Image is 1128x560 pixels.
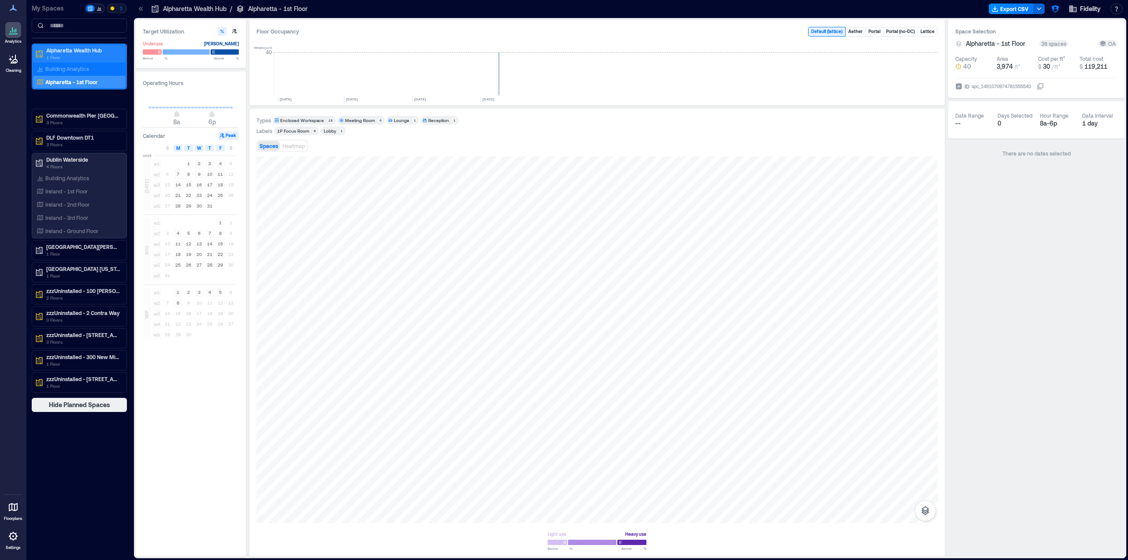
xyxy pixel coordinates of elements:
text: 8 [187,171,190,177]
text: 7 [177,171,179,177]
p: 3 Floors [46,141,120,148]
p: 1 Floor [46,360,120,367]
text: 4 [177,230,179,236]
text: 13 [197,241,202,246]
div: Labels [256,127,272,134]
div: 1 [452,118,457,123]
text: 14 [175,182,181,187]
div: Types [256,117,271,124]
span: 6p [208,118,216,126]
p: Ireland - 2nd Floor [45,201,89,208]
a: Floorplans [1,497,25,524]
div: spc_1491070974781555540 [971,82,1032,91]
p: / [230,4,232,13]
button: Portal [866,27,883,36]
span: ID [965,82,969,91]
button: Default (lattice) [809,27,845,36]
span: There are no dates selected [1002,150,1071,156]
div: Meeting Room [345,117,375,123]
span: w1 [152,159,161,168]
div: Area [997,55,1008,62]
text: 4 [219,161,222,166]
p: zzzUninstalled - [STREET_ADDRESS][US_STATE] [46,375,120,382]
text: [DATE] [414,97,426,101]
div: 1P Focus Room [277,128,309,134]
text: 18 [175,252,181,257]
text: 24 [207,193,212,198]
span: $ [1038,63,1041,70]
span: T [187,145,190,152]
text: 23 [197,193,202,198]
span: 2025 [143,153,152,158]
div: OA [1099,40,1116,47]
div: Capacity [955,55,977,62]
div: 18 [327,118,334,123]
text: 15 [218,241,223,246]
span: w5 [152,330,161,339]
text: 27 [197,262,202,267]
div: Floor Occupancy [256,27,801,37]
h3: Target Utilization [143,27,239,36]
text: 21 [207,252,212,257]
text: 1 [177,289,179,295]
button: Aether [846,27,865,36]
text: 9 [198,171,200,177]
button: Peak [219,131,239,140]
a: Cleaning [2,48,24,76]
text: 21 [175,193,181,198]
span: w5 [152,202,161,211]
p: zzzUninstalled - [STREET_ADDRESS] [46,331,120,338]
text: 25 [218,193,223,198]
div: Enclosed Workspace [280,117,324,123]
span: Below % [548,546,572,551]
button: 40 [955,62,993,71]
p: 4 Floors [46,163,120,170]
text: [DATE] [280,97,292,101]
div: 1 day [1082,119,1117,128]
p: Building Analytics [45,174,89,182]
p: [GEOGRAPHIC_DATA] [US_STATE] [46,265,120,272]
span: / ft² [1052,63,1060,70]
span: S [230,145,232,152]
div: Lobby [324,128,336,134]
text: 29 [218,262,223,267]
button: Lattice [918,27,937,36]
text: 1 [219,220,222,225]
text: 4 [208,289,211,295]
h3: Space Selection [955,27,1117,36]
div: 1 [412,118,417,123]
div: Underuse [143,39,163,48]
p: [GEOGRAPHIC_DATA][PERSON_NAME] [46,243,120,250]
text: 14 [207,241,212,246]
p: Cleaning [6,68,21,73]
text: [DATE] [482,97,494,101]
p: 1 Floor [46,54,120,61]
text: 2 [187,289,190,295]
text: 22 [186,193,191,198]
button: Portal (no-DC) [883,27,917,36]
div: [PERSON_NAME] [204,39,239,48]
p: Alpharetta - 1st Floor [248,4,308,13]
p: Alpharetta - 1st Floor [45,78,98,85]
div: Heavy use [625,530,646,538]
h3: Calendar [143,131,165,140]
p: 1 Floor [46,272,120,279]
text: 5 [187,230,190,236]
div: 4 [378,118,383,123]
button: Export CSV [989,4,1034,14]
span: w3 [152,309,161,318]
div: Data Interval [1082,112,1113,119]
text: 8 [177,300,179,305]
span: w4 [152,320,161,329]
span: Alpharetta - 1st Floor [966,39,1025,48]
span: w4 [152,191,161,200]
p: Building Analytics [45,65,89,72]
text: 28 [207,262,212,267]
div: Date Range [955,112,984,119]
text: 22 [218,252,223,257]
div: Days Selected [998,112,1032,119]
text: 11 [175,241,181,246]
a: Analytics [2,19,24,47]
div: Lounge [394,117,409,123]
button: $ 30 / ft² [1038,62,1076,71]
